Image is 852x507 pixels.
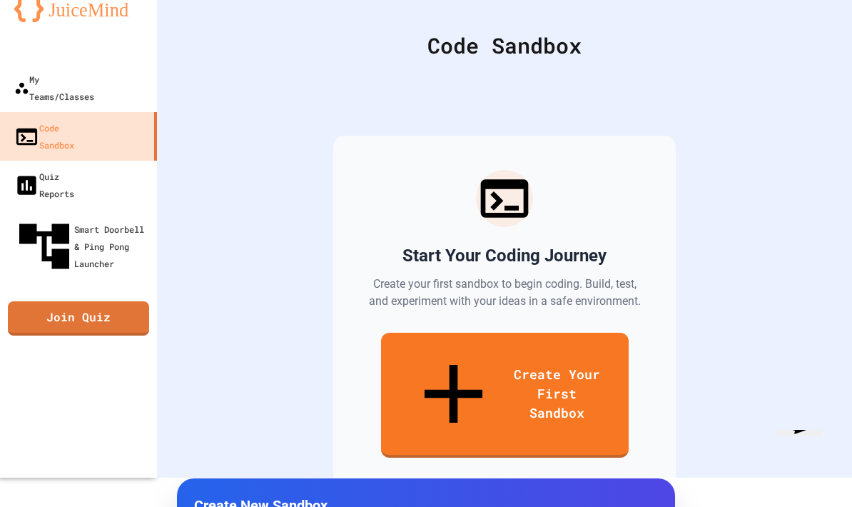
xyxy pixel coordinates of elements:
div: Quiz Reports [14,168,74,202]
h2: Start Your Coding Journey [402,244,607,267]
div: Code Sandbox [193,29,816,61]
div: My Teams/Classes [14,71,94,105]
div: Smart Doorbell & Ping Pong Launcher [14,216,151,276]
a: Join Quiz [8,301,149,336]
iframe: chat widget [771,430,840,496]
a: Create Your First Sandbox [381,333,629,458]
p: Create your first sandbox to begin coding. Build, test, and experiment with your ideas in a safe ... [367,276,641,310]
div: Code Sandbox [14,119,74,154]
